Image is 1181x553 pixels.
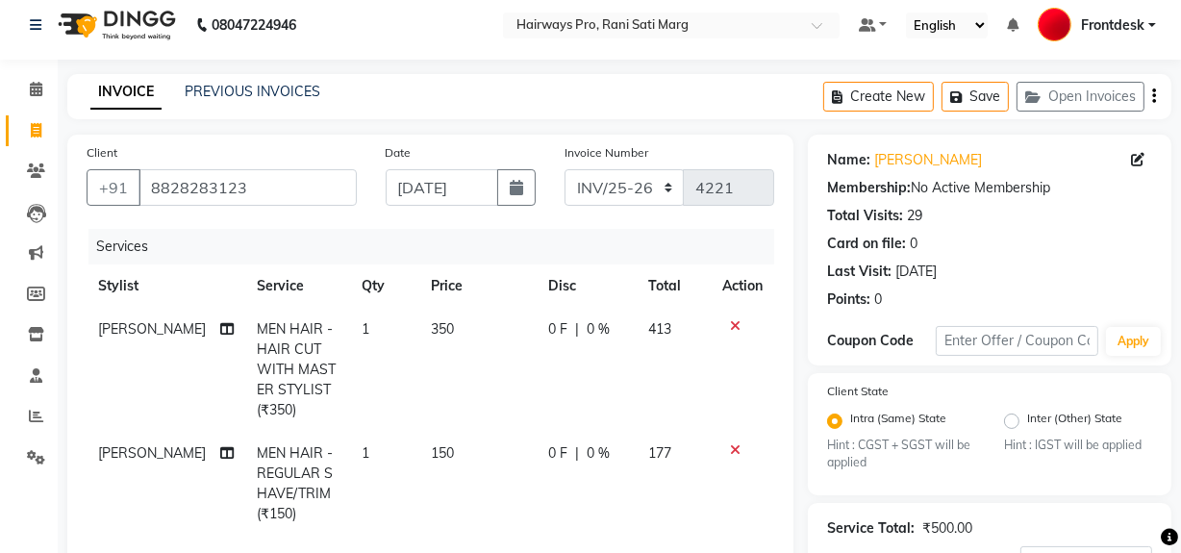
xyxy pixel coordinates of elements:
[895,262,937,282] div: [DATE]
[431,444,454,462] span: 150
[827,518,915,539] div: Service Total:
[88,229,789,264] div: Services
[431,320,454,338] span: 350
[922,518,972,539] div: ₹500.00
[587,319,610,339] span: 0 %
[362,320,369,338] span: 1
[874,289,882,310] div: 0
[1038,8,1071,41] img: Frontdesk
[827,262,892,282] div: Last Visit:
[185,83,320,100] a: PREVIOUS INVOICES
[827,383,889,400] label: Client State
[386,144,412,162] label: Date
[874,150,982,170] a: [PERSON_NAME]
[245,264,349,308] th: Service
[257,320,336,418] span: MEN HAIR - HAIR CUT WITH MASTER STYLIST (₹350)
[587,443,610,464] span: 0 %
[1027,410,1122,433] label: Inter (Other) State
[90,75,162,110] a: INVOICE
[910,234,917,254] div: 0
[98,320,206,338] span: [PERSON_NAME]
[936,326,1098,356] input: Enter Offer / Coupon Code
[350,264,419,308] th: Qty
[548,319,567,339] span: 0 F
[87,169,140,206] button: +91
[907,206,922,226] div: 29
[711,264,774,308] th: Action
[850,410,946,433] label: Intra (Same) State
[257,444,333,522] span: MEN HAIR - REGULAR SHAVE/TRIM (₹150)
[575,443,579,464] span: |
[87,264,245,308] th: Stylist
[827,289,870,310] div: Points:
[637,264,711,308] th: Total
[565,144,648,162] label: Invoice Number
[575,319,579,339] span: |
[362,444,369,462] span: 1
[87,144,117,162] label: Client
[827,234,906,254] div: Card on file:
[823,82,934,112] button: Create New
[827,437,975,472] small: Hint : CGST + SGST will be applied
[537,264,637,308] th: Disc
[1004,437,1152,454] small: Hint : IGST will be applied
[648,444,671,462] span: 177
[98,444,206,462] span: [PERSON_NAME]
[827,178,1152,198] div: No Active Membership
[1106,327,1161,356] button: Apply
[419,264,538,308] th: Price
[548,443,567,464] span: 0 F
[827,178,911,198] div: Membership:
[942,82,1009,112] button: Save
[648,320,671,338] span: 413
[827,206,903,226] div: Total Visits:
[138,169,357,206] input: Search by Name/Mobile/Email/Code
[827,150,870,170] div: Name:
[1017,82,1144,112] button: Open Invoices
[827,331,936,351] div: Coupon Code
[1081,15,1144,36] span: Frontdesk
